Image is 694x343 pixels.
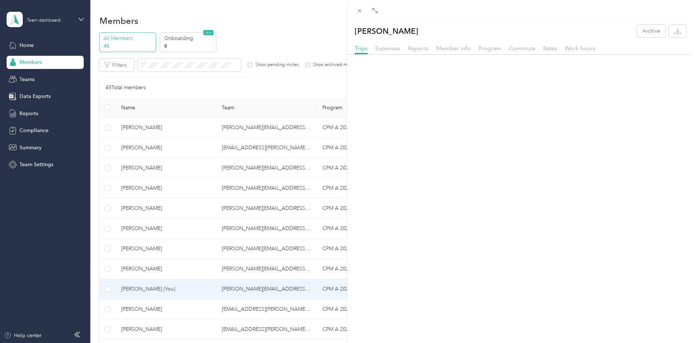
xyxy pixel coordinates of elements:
[355,45,368,52] span: Trips
[375,45,400,52] span: Expenses
[543,45,557,52] span: Rates
[408,45,429,52] span: Reports
[653,302,694,343] iframe: Everlance-gr Chat Button Frame
[478,45,501,52] span: Program
[509,45,535,52] span: Commute
[355,25,418,37] p: [PERSON_NAME]
[436,45,471,52] span: Member info
[565,45,595,52] span: Work hours
[637,25,665,37] button: Archive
